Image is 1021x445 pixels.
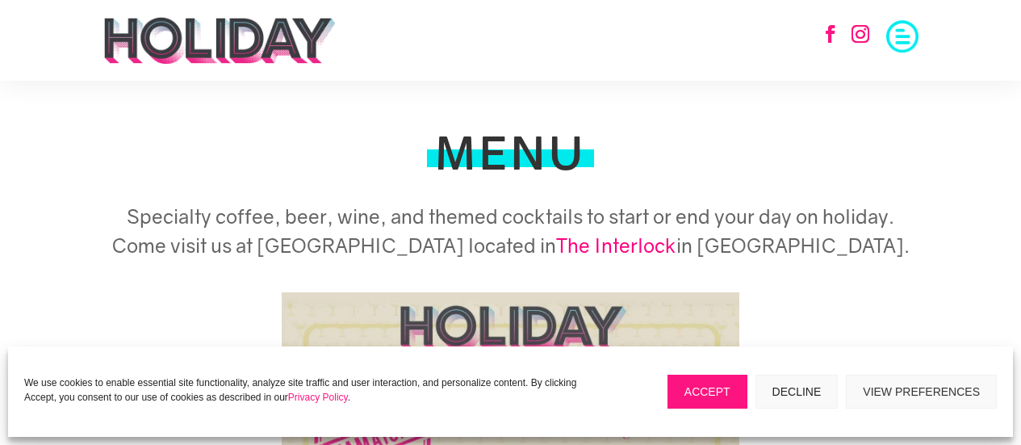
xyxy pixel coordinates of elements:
p: We use cookies to enable essential site functionality, analyze site traffic and user interaction,... [24,376,611,405]
a: Follow on Instagram [843,16,878,52]
button: Decline [755,375,839,409]
button: Accept [667,375,747,409]
h5: Specialty coffee, beer, wine, and themed cocktails to start or end your day on holiday. Come visi... [103,202,919,268]
a: The Interlock [556,233,676,257]
a: Privacy Policy [288,392,348,403]
button: View preferences [846,375,997,409]
img: holiday-logo-black [103,16,337,65]
h1: MENU [435,130,587,183]
a: Follow on Facebook [813,16,848,52]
